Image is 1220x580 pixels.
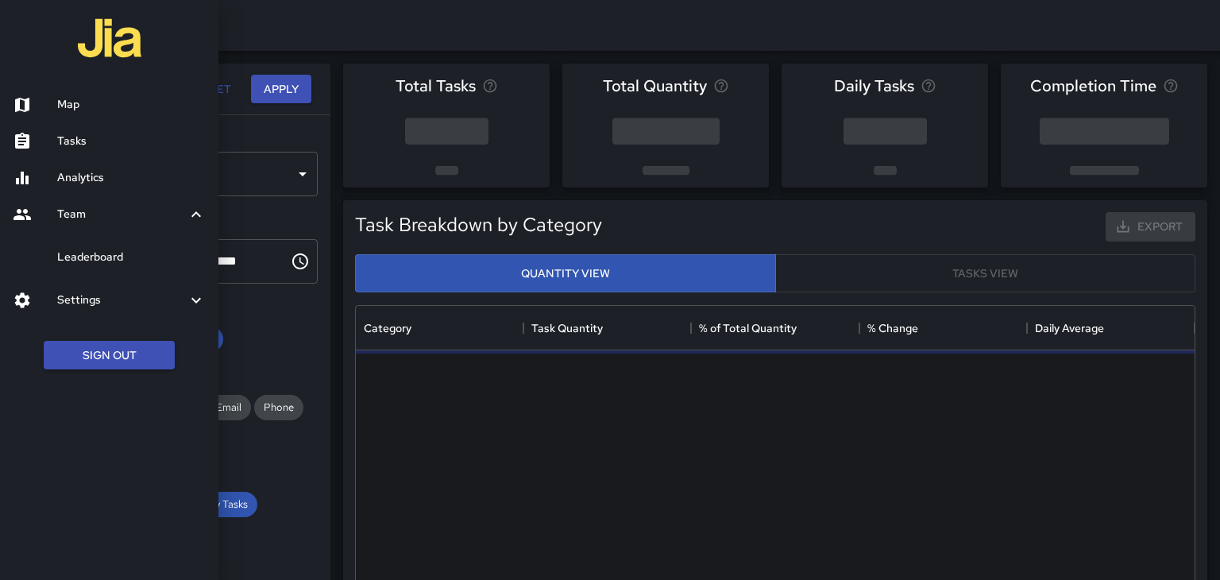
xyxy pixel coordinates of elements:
[57,206,187,223] h6: Team
[57,292,187,309] h6: Settings
[57,169,206,187] h6: Analytics
[78,6,141,70] img: jia-logo
[44,341,175,370] button: Sign Out
[57,249,206,266] h6: Leaderboard
[57,133,206,150] h6: Tasks
[57,96,206,114] h6: Map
